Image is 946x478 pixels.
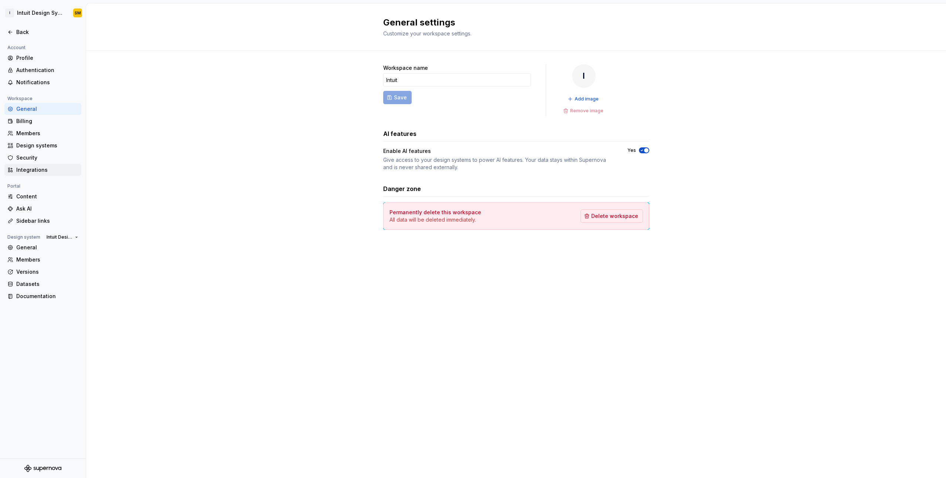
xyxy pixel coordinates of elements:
[5,8,14,17] div: I
[383,64,428,72] label: Workspace name
[16,280,78,288] div: Datasets
[16,117,78,125] div: Billing
[4,242,81,253] a: General
[16,205,78,212] div: Ask AI
[4,140,81,151] a: Design systems
[4,203,81,215] a: Ask AI
[16,54,78,62] div: Profile
[565,94,602,104] button: Add image
[4,278,81,290] a: Datasets
[575,96,599,102] span: Add image
[16,28,78,36] div: Back
[4,233,43,242] div: Design system
[4,43,28,52] div: Account
[17,9,64,17] div: Intuit Design System
[4,254,81,266] a: Members
[4,191,81,202] a: Content
[383,147,431,155] div: Enable AI features
[4,26,81,38] a: Back
[591,212,638,220] span: Delete workspace
[4,266,81,278] a: Versions
[16,66,78,74] div: Authentication
[16,79,78,86] div: Notifications
[4,215,81,227] a: Sidebar links
[4,290,81,302] a: Documentation
[4,64,81,76] a: Authentication
[581,209,643,223] button: Delete workspace
[16,244,78,251] div: General
[4,94,35,103] div: Workspace
[627,147,636,153] label: Yes
[4,152,81,164] a: Security
[4,164,81,176] a: Integrations
[16,130,78,137] div: Members
[389,209,481,216] h4: Permanently delete this workspace
[16,217,78,225] div: Sidebar links
[75,10,81,16] div: SM
[383,129,416,138] h3: AI features
[16,256,78,263] div: Members
[16,268,78,276] div: Versions
[572,64,596,88] div: I
[16,154,78,161] div: Security
[24,465,61,472] svg: Supernova Logo
[4,76,81,88] a: Notifications
[389,216,481,223] p: All data will be deleted immediately.
[4,127,81,139] a: Members
[383,184,421,193] h3: Danger zone
[383,156,614,171] div: Give access to your design systems to power AI features. Your data stays within Supernova and is ...
[16,166,78,174] div: Integrations
[16,293,78,300] div: Documentation
[47,234,72,240] span: Intuit Design System
[4,52,81,64] a: Profile
[16,105,78,113] div: General
[4,103,81,115] a: General
[383,17,640,28] h2: General settings
[4,182,23,191] div: Portal
[16,193,78,200] div: Content
[16,142,78,149] div: Design systems
[4,115,81,127] a: Billing
[1,5,84,21] button: IIntuit Design SystemSM
[383,30,472,37] span: Customize your workspace settings.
